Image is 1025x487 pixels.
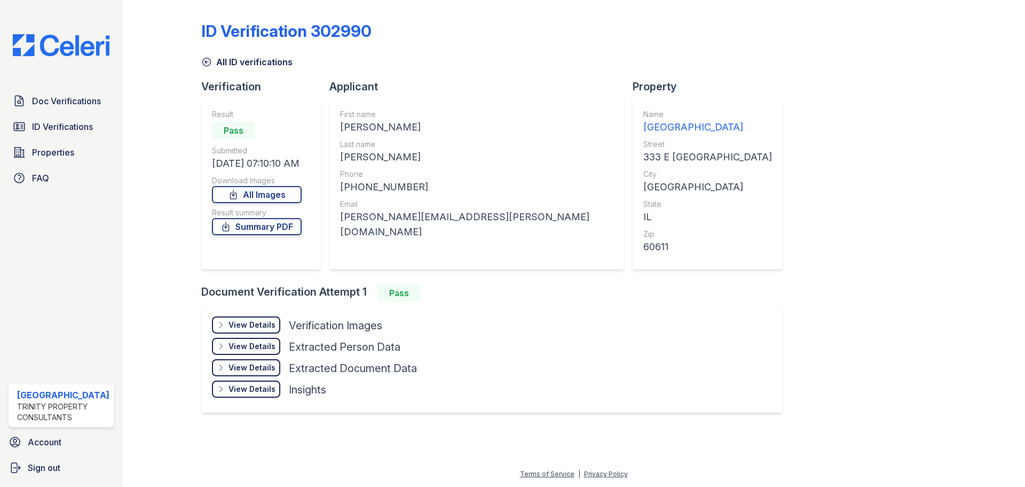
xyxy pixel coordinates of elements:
div: First name [340,109,613,120]
a: Name [GEOGRAPHIC_DATA] [643,109,772,135]
div: Document Verification Attempt 1 [201,284,791,302]
div: Property [633,79,791,94]
div: Street [643,139,772,150]
div: City [643,169,772,180]
div: Insights [289,382,326,397]
div: Verification [201,79,329,94]
div: Phone [340,169,613,180]
div: ID Verification 302990 [201,21,372,41]
div: Email [340,199,613,210]
div: [PERSON_NAME] [340,120,613,135]
div: Extracted Person Data [289,339,400,354]
div: Result summary [212,207,302,218]
div: Name [643,109,772,120]
div: [GEOGRAPHIC_DATA] [643,180,772,195]
div: State [643,199,772,210]
div: Pass [212,122,255,139]
div: View Details [228,341,275,352]
div: Trinity Property Consultants [17,401,109,423]
a: All ID verifications [201,56,293,68]
a: Terms of Service [520,470,574,478]
span: Sign out [28,461,60,474]
span: Account [28,436,61,449]
a: Doc Verifications [9,90,114,112]
div: Verification Images [289,318,382,333]
div: 333 E [GEOGRAPHIC_DATA] [643,150,772,165]
div: | [578,470,580,478]
a: Sign out [4,457,118,478]
a: Properties [9,142,114,163]
div: [PERSON_NAME] [340,150,613,165]
div: Applicant [329,79,633,94]
div: Pass [377,284,420,302]
div: Last name [340,139,613,150]
div: [PHONE_NUMBER] [340,180,613,195]
span: ID Verifications [32,120,93,133]
div: View Details [228,320,275,330]
div: Download Images [212,175,302,186]
div: Zip [643,229,772,239]
a: Privacy Policy [584,470,628,478]
a: Account [4,431,118,453]
div: IL [643,210,772,225]
div: [GEOGRAPHIC_DATA] [643,120,772,135]
div: [PERSON_NAME][EMAIL_ADDRESS][PERSON_NAME][DOMAIN_NAME] [340,210,613,239]
span: FAQ [32,172,49,184]
div: [DATE] 07:10:10 AM [212,156,302,171]
div: Result [212,109,302,120]
div: 60611 [643,239,772,254]
div: Submitted [212,145,302,156]
div: View Details [228,384,275,395]
span: Properties [32,146,74,159]
div: [GEOGRAPHIC_DATA] [17,389,109,401]
img: CE_Logo_Blue-a8612792a0a2168367f1c8372b55b34899dd931a85d93a1a3d3e32e68fde9ad4.png [4,34,118,56]
a: FAQ [9,167,114,189]
a: ID Verifications [9,116,114,137]
a: Summary PDF [212,218,302,235]
a: All Images [212,186,302,203]
span: Doc Verifications [32,95,101,107]
div: Extracted Document Data [289,361,417,376]
div: View Details [228,362,275,373]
